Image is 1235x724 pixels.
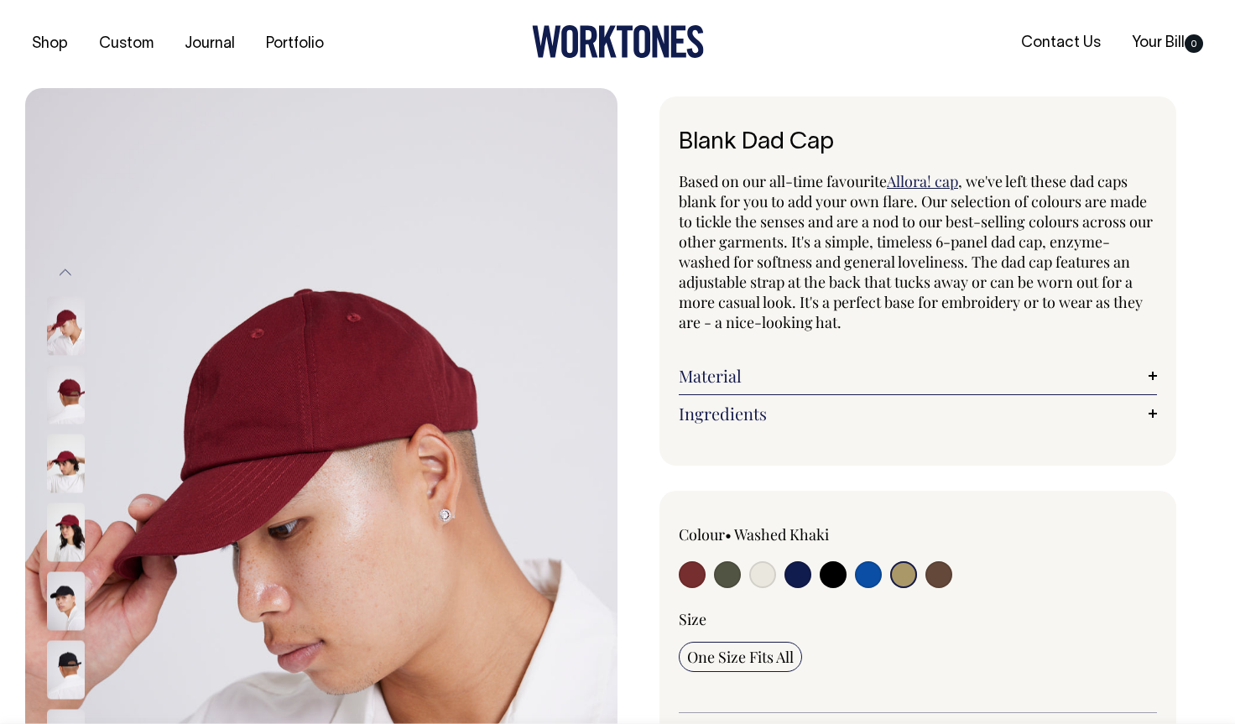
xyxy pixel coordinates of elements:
span: • [725,524,732,544]
span: Based on our all-time favourite [679,171,887,191]
div: Size [679,609,1157,629]
a: Custom [92,30,160,58]
a: Allora! cap [887,171,958,191]
img: burgundy [47,503,85,561]
img: burgundy [47,296,85,355]
label: Washed Khaki [734,524,829,544]
a: Portfolio [259,30,331,58]
a: Your Bill0 [1125,29,1210,57]
a: Journal [178,30,242,58]
span: , we've left these dad caps blank for you to add your own flare. Our selection of colours are mad... [679,171,1153,332]
span: 0 [1185,34,1203,53]
a: Shop [25,30,75,58]
span: One Size Fits All [687,647,794,667]
input: One Size Fits All [679,642,802,672]
h1: Blank Dad Cap [679,130,1157,156]
img: black [47,640,85,699]
div: Colour [679,524,870,544]
a: Contact Us [1014,29,1107,57]
a: Material [679,366,1157,386]
img: burgundy [47,434,85,492]
img: black [47,571,85,630]
button: Previous [53,254,78,292]
img: burgundy [47,365,85,424]
a: Ingredients [679,404,1157,424]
